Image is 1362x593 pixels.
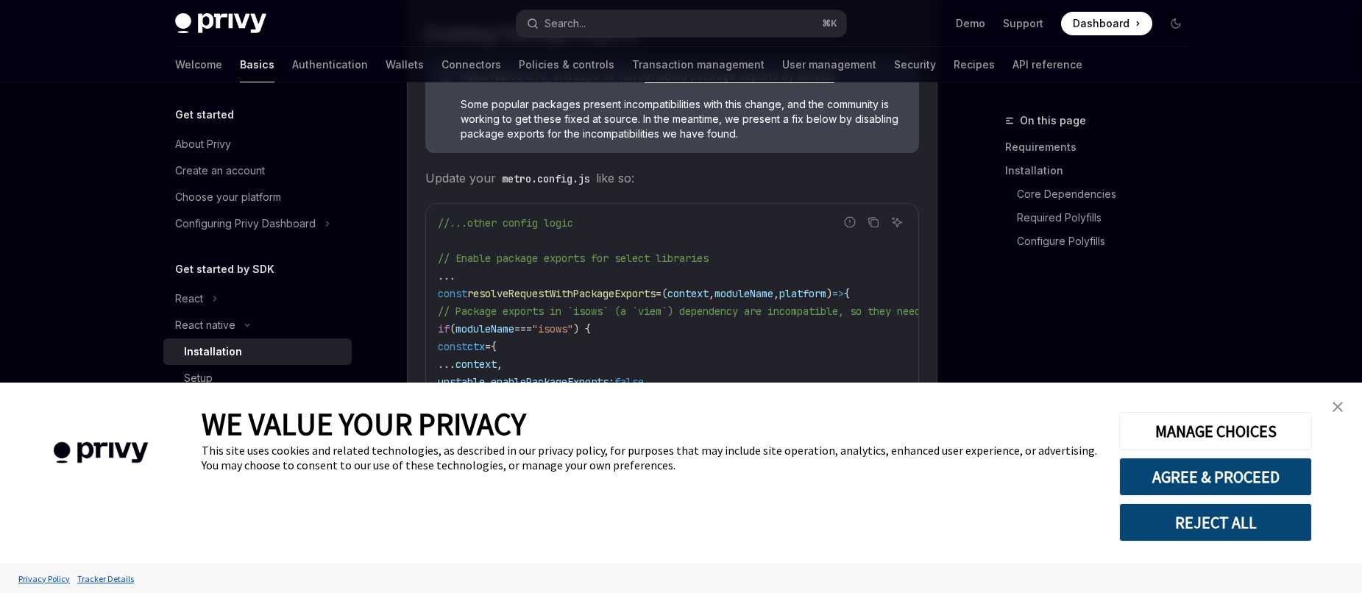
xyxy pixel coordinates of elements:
[1164,12,1188,35] button: Toggle dark mode
[822,18,837,29] span: ⌘ K
[22,421,180,485] img: company logo
[514,322,532,335] span: ===
[15,566,74,592] a: Privacy Policy
[438,322,450,335] span: if
[450,322,455,335] span: (
[709,287,714,300] span: ,
[292,47,368,82] a: Authentication
[184,369,213,387] div: Setup
[1012,47,1082,82] a: API reference
[1020,112,1086,129] span: On this page
[517,10,846,37] button: Search...⌘K
[175,162,265,180] div: Create an account
[467,340,485,353] span: ctx
[1119,412,1312,450] button: MANAGE CHOICES
[1333,402,1343,412] img: close banner
[532,322,573,335] span: "isows"
[441,47,501,82] a: Connectors
[425,168,919,188] span: Update your like so:
[662,287,667,300] span: (
[497,358,503,371] span: ,
[1017,206,1199,230] a: Required Polyfills
[175,13,266,34] img: dark logo
[1005,135,1199,159] a: Requirements
[175,135,231,153] div: About Privy
[163,365,352,391] a: Setup
[1061,12,1152,35] a: Dashboard
[163,157,352,184] a: Create an account
[864,213,883,232] button: Copy the contents from the code block
[202,405,526,443] span: WE VALUE YOUR PRIVACY
[485,340,491,353] span: =
[545,15,586,32] div: Search...
[667,287,709,300] span: context
[887,213,907,232] button: Ask AI
[832,287,844,300] span: =>
[175,316,235,334] div: React native
[202,443,1097,472] div: This site uses cookies and related technologies, as described in our privacy policy, for purposes...
[175,188,281,206] div: Choose your platform
[844,287,850,300] span: {
[779,287,826,300] span: platform
[163,131,352,157] a: About Privy
[438,287,467,300] span: const
[1017,230,1199,253] a: Configure Polyfills
[956,16,985,31] a: Demo
[1323,392,1352,422] a: close banner
[240,47,274,82] a: Basics
[1119,503,1312,541] button: REJECT ALL
[1017,182,1199,206] a: Core Dependencies
[163,338,352,365] a: Installation
[573,322,591,335] span: ) {
[438,216,573,230] span: //...other config logic
[714,287,773,300] span: moduleName
[491,340,497,353] span: {
[656,287,662,300] span: =
[438,340,467,353] span: const
[74,566,138,592] a: Tracker Details
[1119,458,1312,496] button: AGREE & PROCEED
[519,47,614,82] a: Policies & controls
[461,97,904,141] span: Some popular packages present incompatibilities with this change, and the community is working to...
[840,213,859,232] button: Report incorrect code
[644,375,650,388] span: ,
[438,252,709,265] span: // Enable package exports for select libraries
[826,287,832,300] span: )
[175,47,222,82] a: Welcome
[1073,16,1129,31] span: Dashboard
[175,290,203,308] div: React
[175,260,274,278] h5: Get started by SDK
[496,171,596,187] code: metro.config.js
[438,358,455,371] span: ...
[632,47,765,82] a: Transaction management
[773,287,779,300] span: ,
[175,106,234,124] h5: Get started
[438,305,1009,318] span: // Package exports in `isows` (a `viem`) dependency are incompatible, so they need to be disabled
[1005,159,1199,182] a: Installation
[455,322,514,335] span: moduleName
[467,287,656,300] span: resolveRequestWithPackageExports
[455,358,497,371] span: context
[386,47,424,82] a: Wallets
[438,375,614,388] span: unstable_enablePackageExports:
[175,215,316,232] div: Configuring Privy Dashboard
[1003,16,1043,31] a: Support
[782,47,876,82] a: User management
[163,184,352,210] a: Choose your platform
[894,47,936,82] a: Security
[614,375,644,388] span: false
[438,269,455,283] span: ...
[184,343,242,361] div: Installation
[954,47,995,82] a: Recipes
